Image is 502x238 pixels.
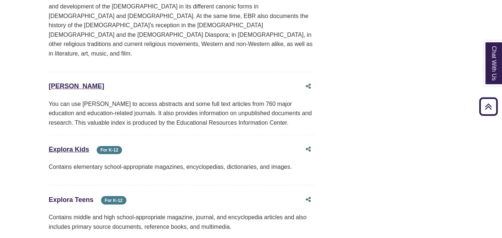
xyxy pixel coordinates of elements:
[49,82,104,90] a: [PERSON_NAME]
[49,162,315,172] p: Contains elementary school-appropriate magazines, encyclopedias, dictionaries, and images.
[49,146,89,153] a: Explora Kids
[101,196,126,205] span: For K-12
[97,146,122,154] span: For K-12
[49,213,315,231] p: Contains middle and high school-appropriate magazine, journal, and encyclopedia articles and also...
[477,102,500,111] a: Back to Top
[301,142,316,156] button: Share this database
[49,99,315,128] div: You can use [PERSON_NAME] to access abstracts and some full text articles from 760 major educatio...
[301,79,316,93] button: Share this database
[301,193,316,207] button: Share this database
[49,196,93,203] a: Explora Teens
